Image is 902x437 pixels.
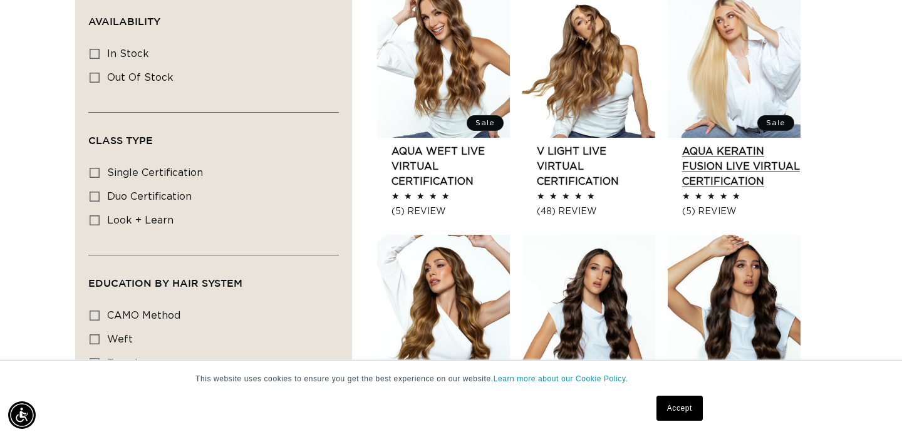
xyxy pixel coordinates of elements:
[8,401,36,429] div: Accessibility Menu
[391,144,510,189] a: AQUA Weft LIVE VIRTUAL Certification
[88,277,242,289] span: Education By Hair system
[107,334,133,344] span: Weft
[88,113,339,158] summary: Class Type (0 selected)
[839,377,902,437] iframe: Chat Widget
[107,49,149,59] span: In stock
[682,144,801,189] a: AQUA Keratin Fusion LIVE VIRTUAL Certification
[494,374,628,383] a: Learn more about our Cookie Policy.
[656,396,703,421] a: Accept
[195,373,707,384] p: This website uses cookies to ensure you get the best experience on our website.
[107,168,203,178] span: single certification
[537,144,655,189] a: V Light Live Virtual Certification
[88,16,160,27] span: Availability
[88,135,153,146] span: Class Type
[107,73,174,83] span: Out of stock
[107,358,144,368] span: Tape In
[107,311,180,321] span: CAMO Method
[107,192,192,202] span: duo certification
[88,255,339,301] summary: Education By Hair system (0 selected)
[107,215,174,225] span: look + learn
